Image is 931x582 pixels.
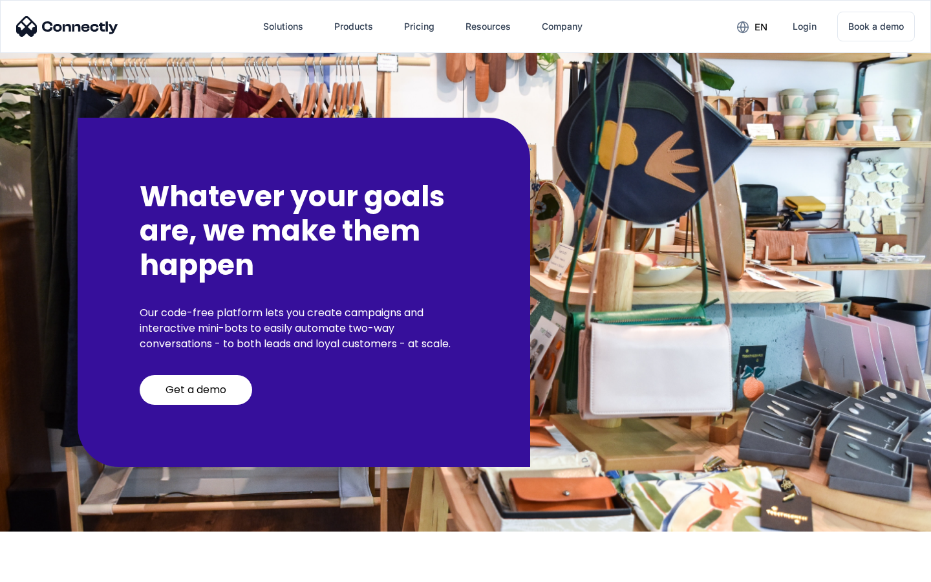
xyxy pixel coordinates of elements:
[394,11,445,42] a: Pricing
[140,180,468,282] h2: Whatever your goals are, we make them happen
[140,375,252,405] a: Get a demo
[404,17,434,36] div: Pricing
[334,17,373,36] div: Products
[166,383,226,396] div: Get a demo
[793,17,817,36] div: Login
[140,305,468,352] p: Our code-free platform lets you create campaigns and interactive mini-bots to easily automate two...
[542,17,583,36] div: Company
[263,17,303,36] div: Solutions
[465,17,511,36] div: Resources
[782,11,827,42] a: Login
[837,12,915,41] a: Book a demo
[16,16,118,37] img: Connectly Logo
[754,18,767,36] div: en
